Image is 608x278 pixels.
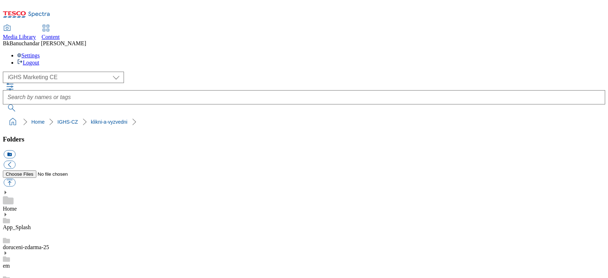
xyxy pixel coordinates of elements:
[3,34,36,40] span: Media Library
[3,224,31,230] a: App_Splash
[42,25,60,40] a: Content
[42,34,60,40] span: Content
[17,52,40,58] a: Settings
[57,119,78,125] a: IGHS-CZ
[3,40,10,46] span: Bk
[3,244,49,250] a: doruceni-zdarma-25
[31,119,45,125] a: Home
[10,40,87,46] span: Banuchandar [PERSON_NAME]
[3,25,36,40] a: Media Library
[3,263,10,269] a: em
[7,116,19,128] a: home
[3,90,605,104] input: Search by names or tags
[91,119,128,125] a: klikni-a-vyzvedni
[17,60,39,66] a: Logout
[3,206,17,212] a: Home
[3,135,605,143] h3: Folders
[3,115,605,129] nav: breadcrumb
